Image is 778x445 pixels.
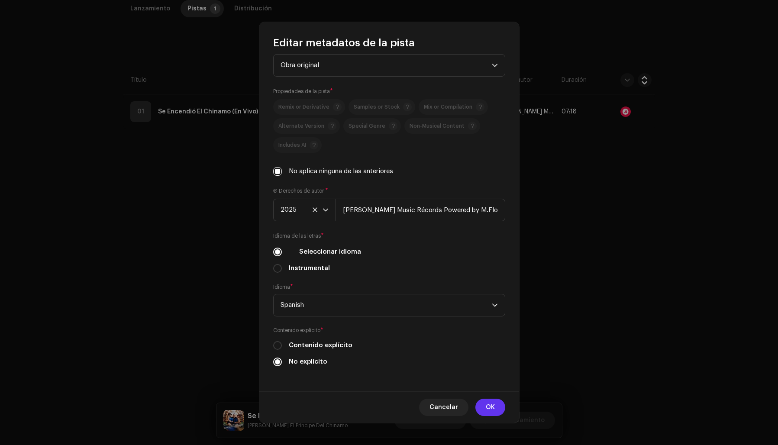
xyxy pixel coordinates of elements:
[273,36,415,50] span: Editar metadatos de la pista
[273,187,324,195] small: Ⓟ Derechos de autor
[486,399,495,416] span: OK
[289,264,330,273] label: Instrumental
[273,232,321,240] small: Idioma de las letras
[299,247,361,257] label: Seleccionar idioma
[492,55,498,76] div: dropdown trigger
[475,399,505,416] button: OK
[273,87,330,96] small: Propiedades de la pista
[281,55,492,76] span: Obra original
[429,399,458,416] span: Cancelar
[273,327,505,334] label: Contenido explícito
[273,284,293,290] label: Idioma
[492,294,498,316] div: dropdown trigger
[323,199,329,221] div: dropdown trigger
[281,199,323,221] span: 2025
[289,357,327,367] label: No explícito
[419,399,468,416] button: Cancelar
[289,167,393,176] label: No aplica ninguna de las anteriores
[281,294,492,316] span: Spanish
[336,199,505,221] input: e.g. Label LLC
[289,341,352,350] label: Contenido explícito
